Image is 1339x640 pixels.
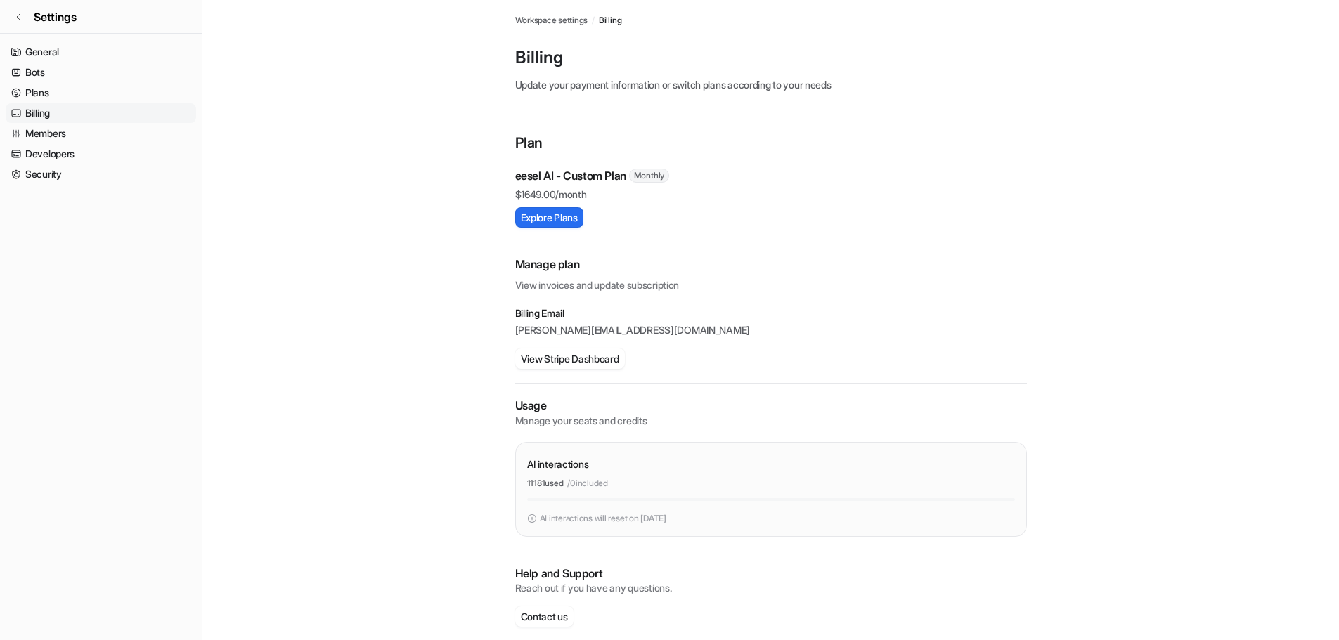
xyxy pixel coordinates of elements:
a: Security [6,164,196,184]
button: Contact us [515,606,574,627]
button: View Stripe Dashboard [515,348,625,369]
p: View invoices and update subscription [515,273,1027,292]
p: / 0 included [567,477,608,490]
a: Members [6,124,196,143]
p: AI interactions [527,457,589,471]
p: Billing Email [515,306,1027,320]
p: 11181 used [527,477,564,490]
p: AI interactions will reset on [DATE] [540,512,666,525]
p: Help and Support [515,566,1027,582]
span: Monthly [629,169,669,183]
a: Plans [6,83,196,103]
p: Manage your seats and credits [515,414,1027,428]
a: General [6,42,196,62]
span: / [592,14,595,27]
a: Billing [6,103,196,123]
h2: Manage plan [515,256,1027,273]
p: $ 1649.00/month [515,187,1027,202]
a: Bots [6,63,196,82]
a: Developers [6,144,196,164]
p: Billing [515,46,1027,69]
p: Usage [515,398,1027,414]
p: eesel AI - Custom Plan [515,167,626,184]
a: Workspace settings [515,14,588,27]
p: [PERSON_NAME][EMAIL_ADDRESS][DOMAIN_NAME] [515,323,1027,337]
p: Plan [515,132,1027,156]
span: Settings [34,8,77,25]
p: Reach out if you have any questions. [515,581,1027,595]
button: Explore Plans [515,207,583,228]
a: Billing [599,14,621,27]
p: Update your payment information or switch plans according to your needs [515,77,1027,92]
